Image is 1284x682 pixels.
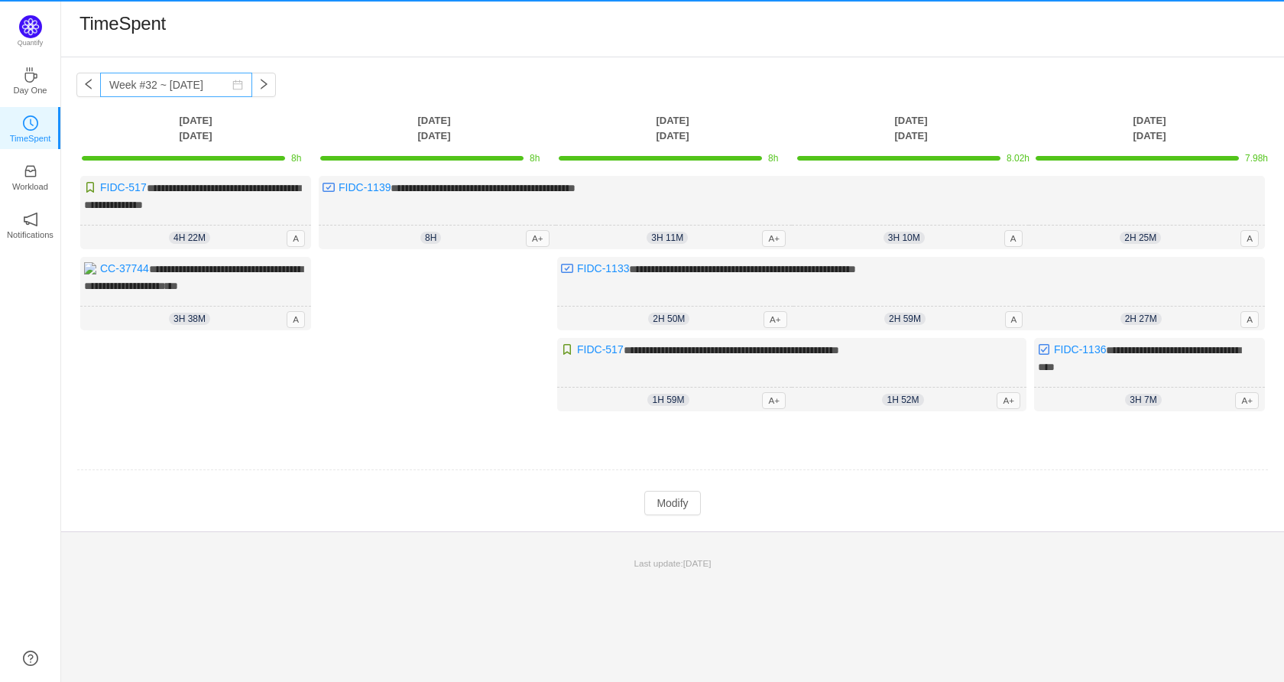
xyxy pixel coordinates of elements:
a: FIDC-1133 [577,262,629,274]
a: CC-37744 [100,262,149,274]
p: Quantify [18,38,44,49]
th: [DATE] [DATE] [76,112,315,144]
span: 2h 50m [648,313,689,325]
p: Day One [13,83,47,97]
span: A [1240,311,1259,328]
a: icon: question-circle [23,651,38,666]
img: 10318 [1038,343,1050,356]
span: 3h 38m [169,313,210,325]
img: 10300 [323,181,335,193]
i: icon: clock-circle [23,115,38,131]
span: A+ [1235,392,1259,409]
span: 7.98h [1245,153,1268,164]
span: 8.02h [1007,153,1029,164]
span: 1h 59m [647,394,689,406]
span: 8h [768,153,778,164]
span: 3h 11m [647,232,688,244]
span: A [1240,230,1259,247]
h1: TimeSpent [79,12,166,35]
span: 8h [530,153,540,164]
a: FIDC-1139 [339,181,391,193]
a: icon: inboxWorkload [23,168,38,183]
a: icon: clock-circleTimeSpent [23,120,38,135]
button: icon: right [251,73,276,97]
span: 8h [291,153,301,164]
p: Workload [12,180,48,193]
img: 10315 [561,343,573,356]
i: icon: coffee [23,67,38,83]
span: [DATE] [683,558,712,568]
th: [DATE] [DATE] [792,112,1030,144]
a: FIDC-517 [577,343,624,356]
span: A+ [764,311,787,328]
a: icon: notificationNotifications [23,216,38,232]
span: A+ [997,392,1020,409]
span: 2h 27m [1120,313,1162,325]
span: 4h 22m [169,232,210,244]
span: 2h 25m [1120,232,1161,244]
input: Select a week [100,73,252,97]
span: A+ [762,392,786,409]
span: 1h 52m [882,394,923,406]
i: icon: inbox [23,164,38,179]
a: FIDC-517 [100,181,147,193]
button: icon: left [76,73,101,97]
th: [DATE] [DATE] [315,112,553,144]
th: [DATE] [DATE] [1030,112,1269,144]
p: Notifications [7,228,53,242]
span: 8h [420,232,441,244]
img: 10820 [84,262,96,274]
span: 2h 59m [884,313,926,325]
span: 3h 7m [1125,394,1161,406]
img: 10300 [561,262,573,274]
button: Modify [644,491,700,515]
span: Last update: [634,558,712,568]
span: A [1005,311,1023,328]
img: Quantify [19,15,42,38]
span: A [1004,230,1023,247]
th: [DATE] [DATE] [553,112,792,144]
span: A [287,230,305,247]
span: A+ [762,230,786,247]
p: TimeSpent [10,132,51,145]
span: A+ [526,230,550,247]
i: icon: calendar [232,80,243,90]
span: 3h 10m [884,232,925,244]
span: A [287,311,305,328]
a: icon: coffeeDay One [23,72,38,87]
i: icon: notification [23,212,38,227]
a: FIDC-1136 [1054,343,1106,356]
img: 10315 [84,181,96,193]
